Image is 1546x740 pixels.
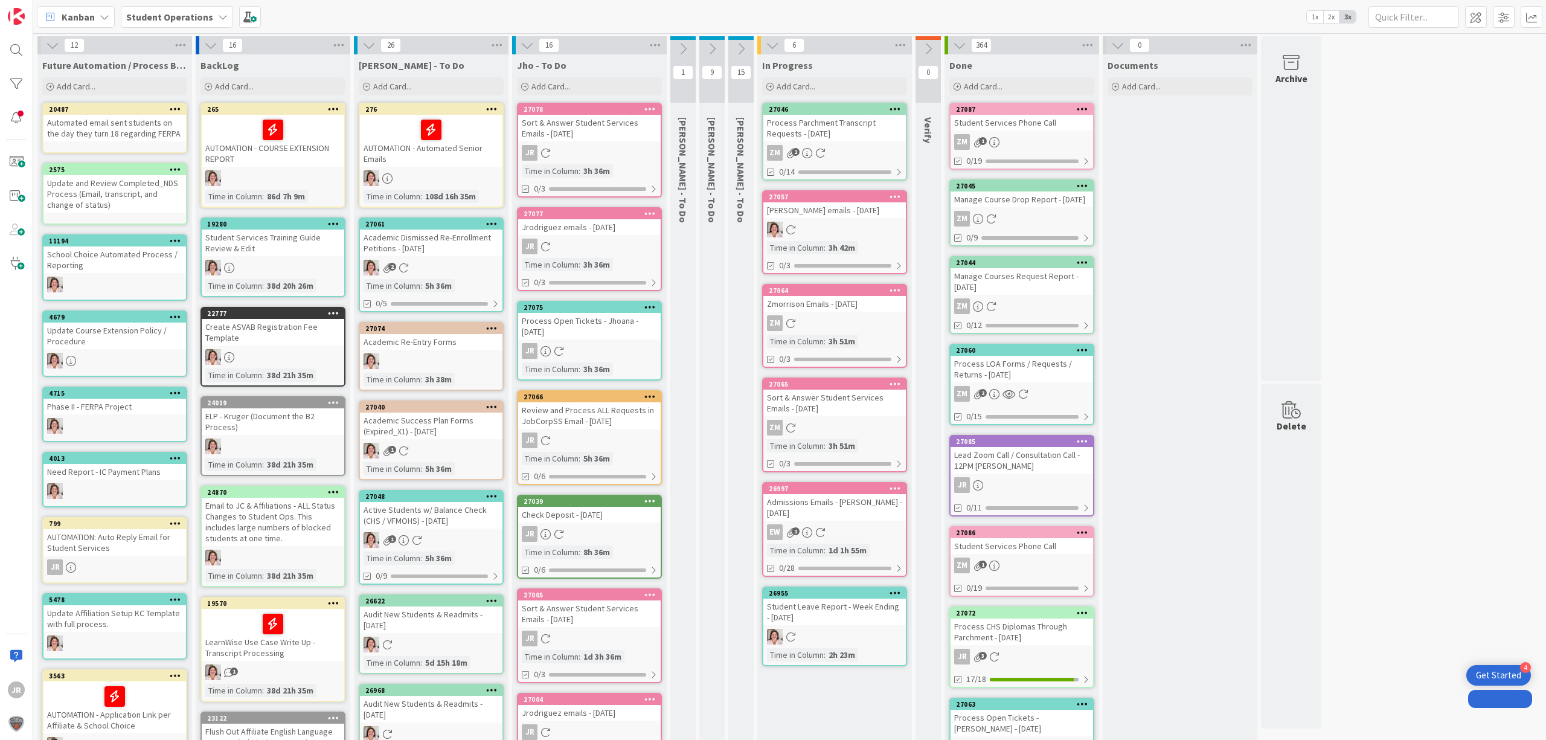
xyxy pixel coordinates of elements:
div: ZM [951,298,1093,314]
div: 265 [207,105,344,114]
div: 27085 [951,436,1093,447]
span: Add Card... [215,81,254,92]
a: 276AUTOMATION - Automated Senior EmailsEWTime in Column:108d 16h 35m [359,103,504,208]
div: 799AUTOMATION: Auto Reply Email for Student Services [43,518,186,556]
div: 11194School Choice Automated Process / Reporting [43,236,186,273]
div: 5h 36m [422,462,455,475]
div: Automated email sent students on the day they turn 18 regarding FERPA [43,115,186,141]
div: Jrodriguez emails - [DATE] [518,219,661,235]
div: EW [360,532,502,548]
div: JR [518,433,661,448]
div: 27065Sort & Answer Student Services Emails - [DATE] [763,379,906,416]
div: JR [518,145,661,161]
div: 38d 20h 26m [264,279,316,292]
div: 27077Jrodriguez emails - [DATE] [518,208,661,235]
div: EW [43,483,186,499]
div: JR [522,239,537,254]
a: 27044Manage Courses Request Report - [DATE]ZM0/12 [949,256,1094,334]
span: : [262,458,264,471]
span: : [420,462,422,475]
div: Create ASVAB Registration Fee Template [202,319,344,346]
div: Time in Column [522,452,579,465]
div: 86d 7h 9m [264,190,308,203]
div: ZM [954,386,970,402]
div: 27057 [763,191,906,202]
span: 0/12 [966,319,982,332]
div: JR [522,145,537,161]
div: EW [360,443,502,458]
div: ZM [763,420,906,436]
div: 27046 [763,104,906,115]
div: EW [767,524,783,540]
div: ZM [951,211,1093,227]
div: Admissions Emails - [PERSON_NAME] - [DATE] [763,494,906,521]
div: Time in Column [205,190,262,203]
span: : [420,373,422,386]
a: 265AUTOMATION - COURSE EXTENSION REPORTEWTime in Column:86d 7h 9m [200,103,345,208]
a: 27066Review and Process ALL Requests in JobCorpSS Email - [DATE]JRTime in Column:5h 36m0/6 [517,390,662,485]
a: 27087Student Services Phone CallZM0/19 [949,103,1094,170]
div: 27085Lead Zoom Call / Consultation Call - 12PM [PERSON_NAME] [951,436,1093,474]
div: 27087 [951,104,1093,115]
div: ZM [951,386,1093,402]
span: : [262,279,264,292]
div: 27064 [769,286,906,295]
div: 4013 [43,453,186,464]
div: EW [43,353,186,368]
div: 2575 [43,164,186,175]
div: 20487Automated email sent students on the day they turn 18 regarding FERPA [43,104,186,141]
div: 27064 [763,285,906,296]
div: ELP - Kruger (Document the B2 Process) [202,408,344,435]
div: Need Report - IC Payment Plans [43,464,186,480]
div: 27057[PERSON_NAME] emails - [DATE] [763,191,906,218]
div: 27060 [951,345,1093,356]
div: Time in Column [205,458,262,471]
span: : [262,190,264,203]
div: 3h 42m [826,241,858,254]
div: Time in Column [767,439,824,452]
a: 27077Jrodriguez emails - [DATE]JRTime in Column:3h 36m0/3 [517,207,662,291]
img: EW [364,260,379,275]
div: Zmorrison Emails - [DATE] [763,296,906,312]
a: 27078Sort & Answer Student Services Emails - [DATE]JRTime in Column:3h 36m0/3 [517,103,662,198]
div: 27075Process Open Tickets - Jhoana - [DATE] [518,302,661,339]
a: 27045Manage Course Drop Report - [DATE]ZM0/9 [949,179,1094,246]
span: 2 [388,263,396,271]
div: EW [43,277,186,292]
img: EW [205,260,221,275]
div: 27048 [360,491,502,502]
div: 19280Student Services Training Guide Review & Edit [202,219,344,256]
div: 27078Sort & Answer Student Services Emails - [DATE] [518,104,661,141]
div: 22777Create ASVAB Registration Fee Template [202,308,344,346]
div: 27066Review and Process ALL Requests in JobCorpSS Email - [DATE] [518,391,661,429]
span: 0/9 [966,231,978,244]
div: EW [763,524,906,540]
div: 3h 51m [826,335,858,348]
div: Time in Column [522,164,579,178]
div: 24019 [202,397,344,408]
div: 3h 36m [580,258,613,271]
div: EW [202,170,344,186]
div: EW [202,349,344,365]
span: : [420,190,422,203]
div: 24019 [207,399,344,407]
div: Time in Column [767,544,824,557]
div: 27045 [951,181,1093,191]
div: 27048 [365,492,502,501]
div: 3h 51m [826,439,858,452]
a: 24019ELP - Kruger (Document the B2 Process)EWTime in Column:38d 21h 35m [200,396,345,476]
div: 27075 [524,303,661,312]
div: 27086 [956,529,1093,537]
a: 27039Check Deposit - [DATE]JRTime in Column:8h 36m0/6 [517,495,662,579]
span: 0/11 [966,501,982,514]
div: Time in Column [767,241,824,254]
div: JR [522,343,537,359]
div: Time in Column [364,373,420,386]
div: 27078 [524,105,661,114]
span: 0/6 [534,470,545,483]
a: 27075Process Open Tickets - Jhoana - [DATE]JRTime in Column:3h 36m [517,301,662,381]
div: 27087Student Services Phone Call [951,104,1093,130]
span: 0/14 [779,166,795,178]
img: EW [364,353,379,369]
div: 27061 [365,220,502,228]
